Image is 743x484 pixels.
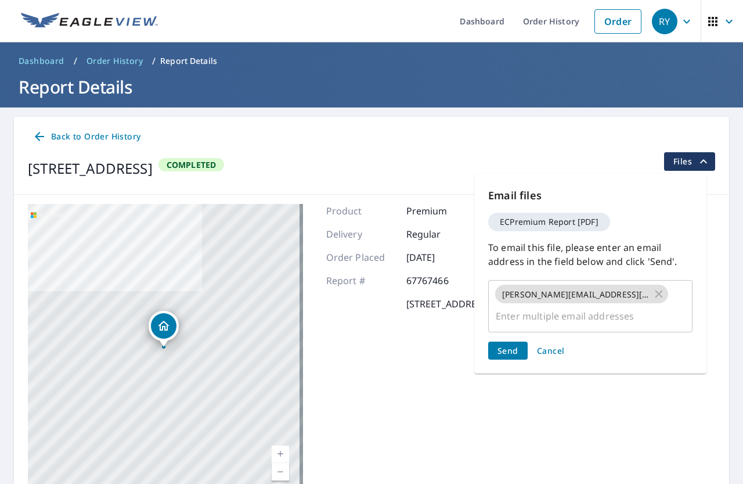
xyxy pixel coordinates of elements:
[495,285,668,303] div: [PERSON_NAME][EMAIL_ADDRESS][DOMAIN_NAME]
[663,152,715,171] button: filesDropdownBtn-67767466
[488,342,528,360] button: Send
[326,274,396,288] p: Report #
[488,241,692,268] p: To email this file, please enter an email address in the field below and click 'Send'.
[14,52,729,70] nav: breadcrumb
[21,13,158,30] img: EV Logo
[532,342,569,360] button: Cancel
[149,311,179,347] div: Dropped pin, building 1, Residential property, 3415 Raspberry St Erie, PA 16508
[326,227,396,241] p: Delivery
[272,463,289,481] a: Current Level 17, Zoom Out
[28,158,153,179] div: [STREET_ADDRESS]
[406,227,476,241] p: Regular
[406,204,476,218] p: Premium
[493,218,605,226] span: ECPremium Report [PDF]
[19,55,64,67] span: Dashboard
[488,188,692,203] p: Email files
[160,159,223,170] span: Completed
[74,54,77,68] li: /
[406,297,490,311] p: [STREET_ADDRESS]
[14,75,729,99] h1: Report Details
[272,446,289,463] a: Current Level 17, Zoom In
[160,55,217,67] p: Report Details
[326,250,396,264] p: Order Placed
[537,345,565,356] span: Cancel
[497,345,518,356] span: Send
[14,52,69,70] a: Dashboard
[28,126,145,148] a: Back to Order History
[495,289,656,300] span: [PERSON_NAME][EMAIL_ADDRESS][DOMAIN_NAME]
[152,54,156,68] li: /
[82,52,147,70] a: Order History
[406,274,476,288] p: 67767466
[594,9,641,34] a: Order
[673,155,710,168] span: Files
[33,130,140,144] span: Back to Order History
[326,204,396,218] p: Product
[652,9,677,34] div: RY
[406,250,476,264] p: [DATE]
[86,55,143,67] span: Order History
[493,305,670,327] input: Enter multiple email addresses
